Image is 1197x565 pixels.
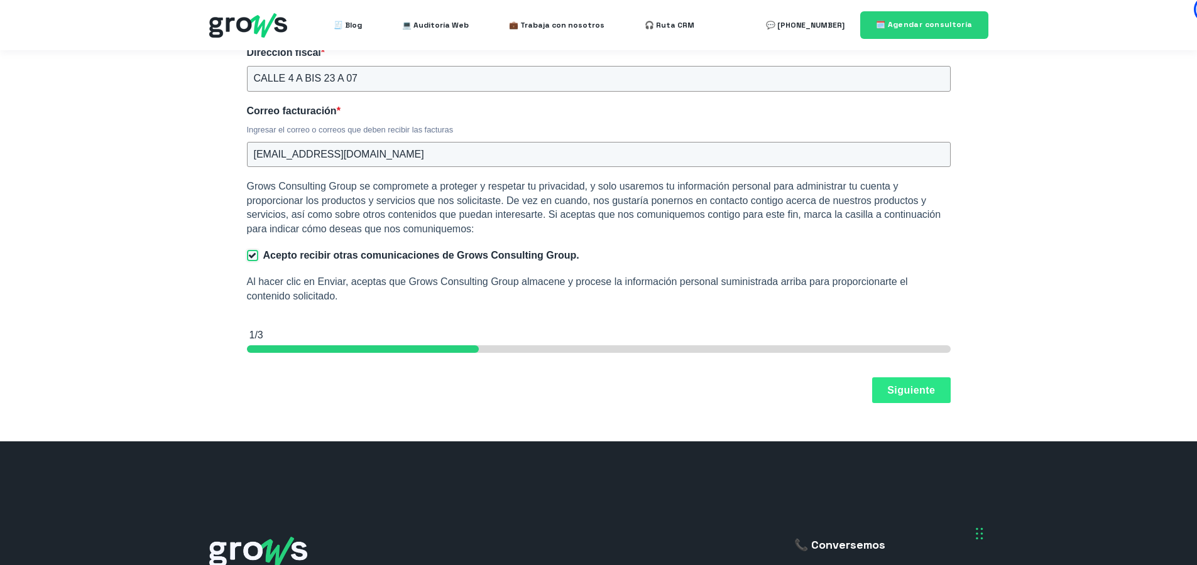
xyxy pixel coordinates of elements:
div: Grows Consulting Group se compromete a proteger y respetar tu privacidad, y solo usaremos tu info... [247,180,951,236]
a: 💬 [PHONE_NUMBER] [766,13,844,38]
a: 🗓️ Agendar consultoría [860,11,988,38]
span: 🗓️ Agendar consultoría [876,19,973,30]
img: grows - hubspot [209,13,287,38]
span: Correo facturación [247,105,337,116]
div: 1/3 [249,328,951,342]
button: Siguiente [872,377,950,404]
span: Dirección fiscal [247,47,321,58]
span: Acepto recibir otras comunicaciones de Grows Consulting Group. [263,250,579,261]
div: Al hacer clic en Enviar, aceptas que Grows Consulting Group almacene y procese la información per... [247,275,951,303]
div: Ingresar el correo o correos que deben recibir las facturas [247,124,951,136]
div: Widget de chat [970,414,1197,565]
a: 💼 Trabaja con nosotros [509,13,604,38]
a: 💻 Auditoría Web [402,13,469,38]
iframe: Chat Widget [970,414,1197,565]
input: Acepto recibir otras comunicaciones de Grows Consulting Group. [247,250,258,261]
a: 🧾 Blog [334,13,362,38]
div: page 1 of 3 [247,345,951,353]
h3: 📞 Conversemos [794,537,962,552]
a: 🎧 Ruta CRM [645,13,694,38]
div: Arrastrar [976,515,983,552]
